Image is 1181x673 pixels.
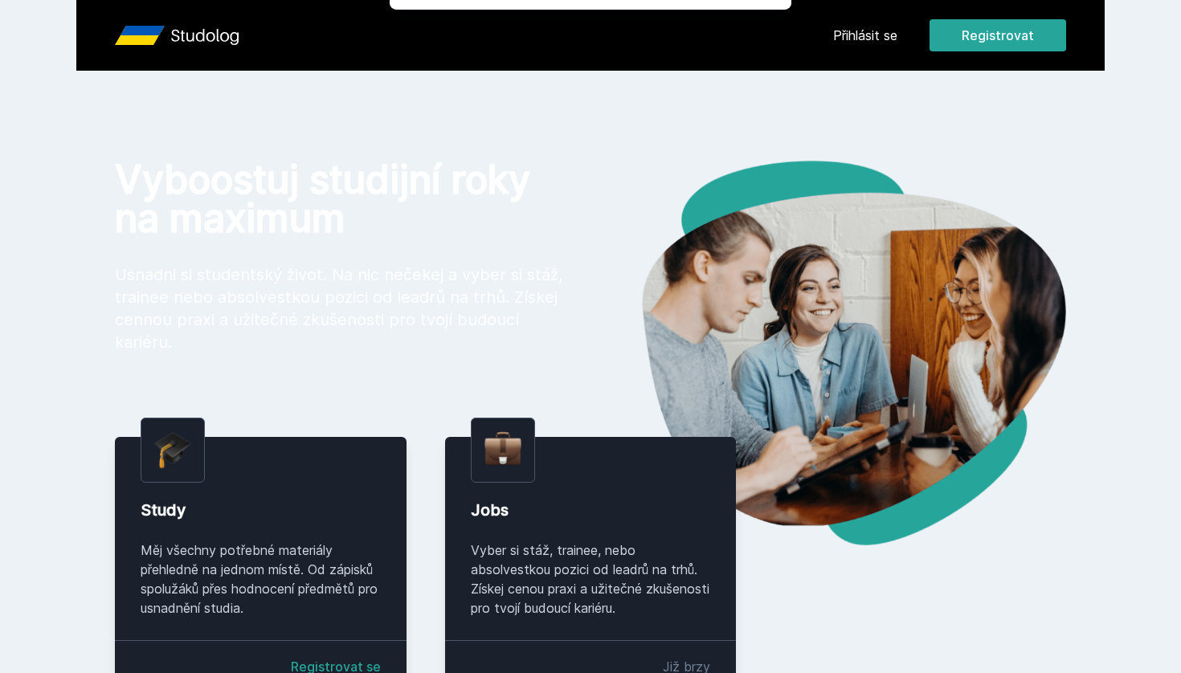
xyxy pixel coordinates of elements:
img: briefcase.png [484,428,521,469]
div: [PERSON_NAME] dostávat tipy ohledně studia, nových testů, hodnocení učitelů a předmětů? [473,19,772,56]
img: graduation-cap.png [154,431,191,469]
div: Study [141,499,381,521]
button: Ne [565,84,623,124]
div: Vyber si stáž, trainee, nebo absolvestkou pozici od leadrů na trhů. Získej cenou praxi a užitečné... [471,540,711,618]
button: Jasně, jsem pro [631,84,772,124]
div: Měj všechny potřebné materiály přehledně na jednom místě. Od zápisků spolužáků přes hodnocení pře... [141,540,381,618]
img: notification icon [409,19,473,84]
p: Usnadni si studentský život. Na nic nečekej a vyber si stáž, trainee nebo absolvestkou pozici od ... [115,263,565,353]
img: hero.png [590,161,1066,545]
h1: Vyboostuj studijní roky na maximum [115,161,565,238]
div: Jobs [471,499,711,521]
